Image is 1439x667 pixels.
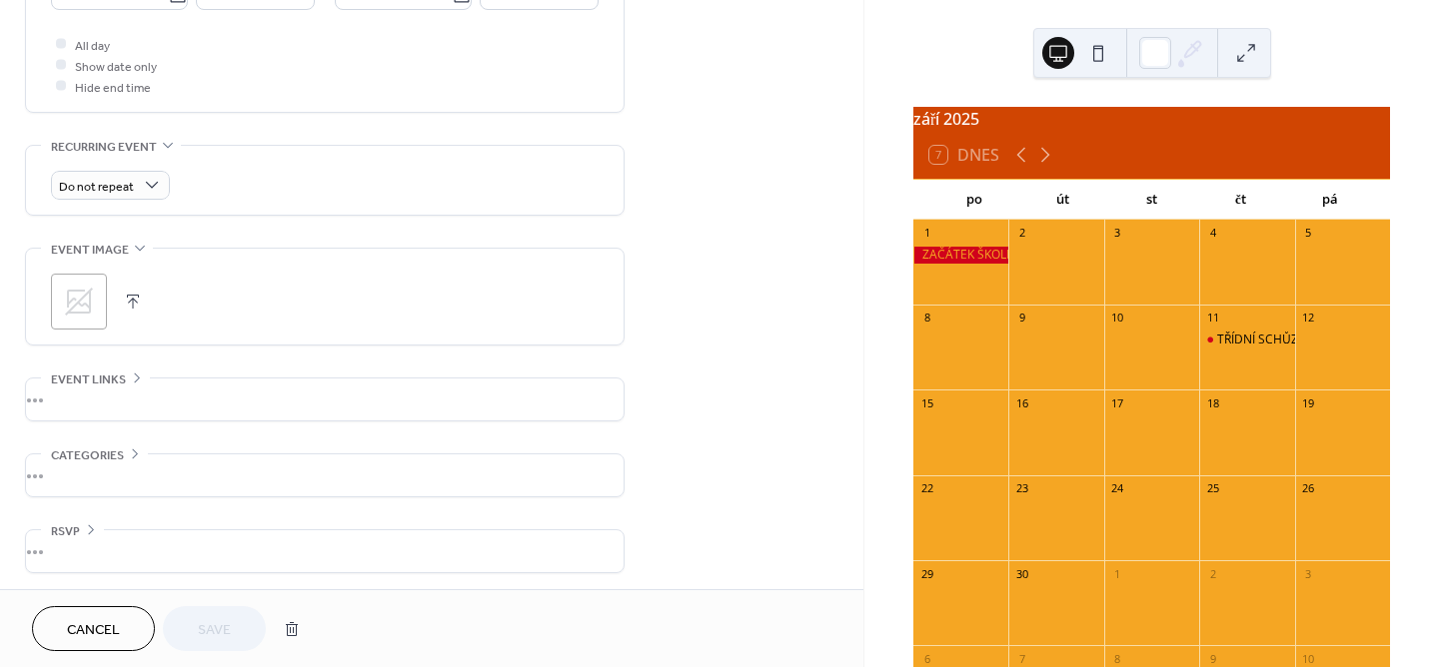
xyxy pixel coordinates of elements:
[75,35,110,56] span: All day
[1014,566,1029,581] div: 30
[1301,226,1316,241] div: 5
[26,454,624,496] div: •••
[929,180,1018,220] div: po
[919,651,934,666] div: 6
[1285,180,1374,220] div: pá
[1205,395,1220,410] div: 18
[919,226,934,241] div: 1
[75,56,157,77] span: Show date only
[1205,311,1220,326] div: 11
[919,311,934,326] div: 8
[1110,651,1125,666] div: 8
[67,620,120,641] span: Cancel
[1217,332,1312,348] div: TŘÍDNÍ SCHŮZKY
[1205,651,1220,666] div: 9
[1014,311,1029,326] div: 9
[1199,332,1294,348] div: TŘÍDNÍ SCHŮZKY
[1205,226,1220,241] div: 4
[1301,311,1316,326] div: 12
[75,77,151,98] span: Hide end time
[1301,481,1316,496] div: 26
[1301,651,1316,666] div: 10
[1110,566,1125,581] div: 1
[51,445,124,466] span: Categories
[1301,395,1316,410] div: 19
[26,530,624,572] div: •••
[1014,226,1029,241] div: 2
[1110,226,1125,241] div: 3
[51,369,126,390] span: Event links
[51,521,80,542] span: RSVP
[913,247,1008,264] div: ZAČÁTEK ŠKOLNÍHO ROKU 2025/2026 - 1. vyučovací den
[1196,180,1285,220] div: čt
[1205,481,1220,496] div: 25
[1110,311,1125,326] div: 10
[919,481,934,496] div: 22
[1110,481,1125,496] div: 24
[1014,395,1029,410] div: 16
[913,107,1390,131] div: září 2025
[26,378,624,420] div: •••
[919,566,934,581] div: 29
[1205,566,1220,581] div: 2
[59,175,134,198] span: Do not repeat
[1014,651,1029,666] div: 7
[1107,180,1196,220] div: st
[1018,180,1107,220] div: út
[51,240,129,261] span: Event image
[1110,395,1125,410] div: 17
[51,274,107,330] div: ;
[1014,481,1029,496] div: 23
[32,606,155,651] button: Cancel
[1301,566,1316,581] div: 3
[51,137,157,158] span: Recurring event
[919,395,934,410] div: 15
